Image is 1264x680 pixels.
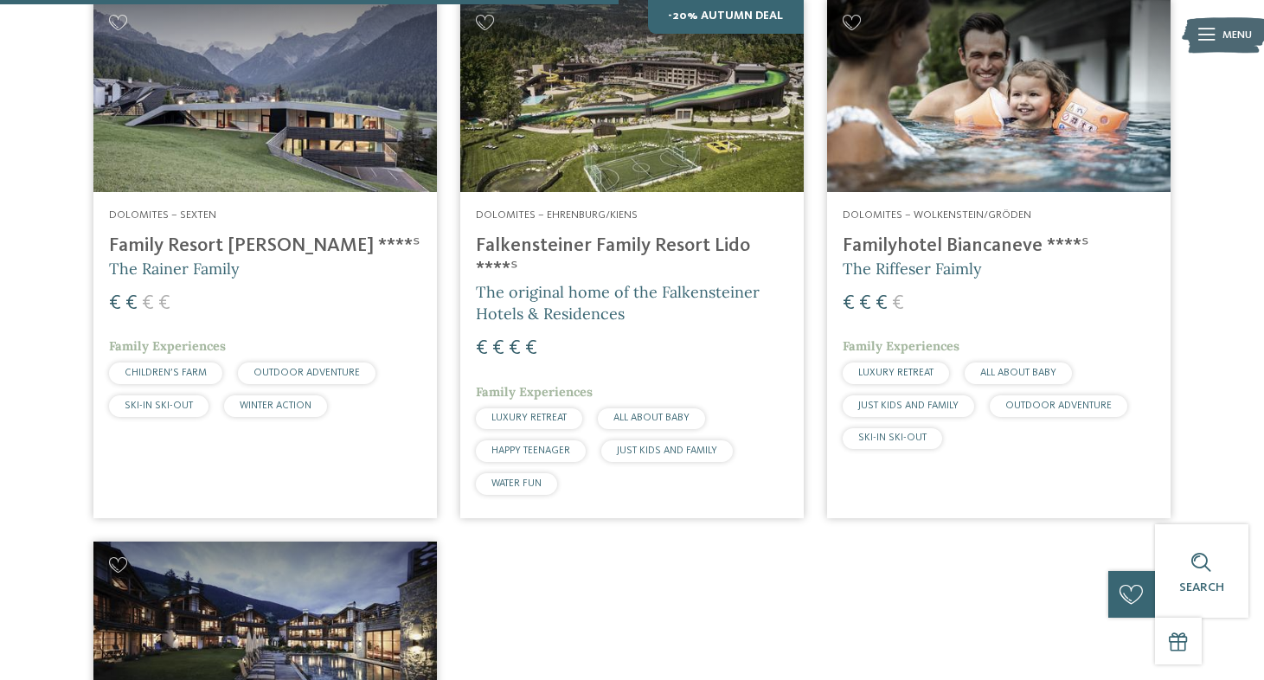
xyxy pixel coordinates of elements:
span: Dolomites – Ehrenburg/Kiens [476,209,638,221]
h4: Family Resort [PERSON_NAME] ****ˢ [109,234,421,258]
span: € [158,293,170,314]
span: Dolomites – Wolkenstein/Gröden [843,209,1031,221]
span: WATER FUN [491,478,542,489]
span: € [892,293,904,314]
h4: Falkensteiner Family Resort Lido ****ˢ [476,234,788,281]
span: JUST KIDS AND FAMILY [858,401,959,411]
span: LUXURY RETREAT [491,413,567,423]
span: The Rainer Family [109,259,240,279]
span: € [142,293,154,314]
span: € [843,293,855,314]
span: € [125,293,138,314]
span: Search [1179,581,1224,593]
span: € [525,338,537,359]
span: € [876,293,888,314]
span: ALL ABOUT BABY [613,413,690,423]
span: LUXURY RETREAT [858,368,934,378]
span: JUST KIDS AND FAMILY [617,446,717,456]
span: € [109,293,121,314]
span: HAPPY TEENAGER [491,446,570,456]
span: € [476,338,488,359]
span: WINTER ACTION [240,401,311,411]
span: Family Experiences [476,384,593,400]
span: ALL ABOUT BABY [980,368,1056,378]
span: SKI-IN SKI-OUT [858,433,927,443]
span: € [859,293,871,314]
span: CHILDREN’S FARM [125,368,207,378]
span: The Riffeser Faimly [843,259,982,279]
span: The original home of the Falkensteiner Hotels & Residences [476,282,760,324]
h4: Familyhotel Biancaneve ****ˢ [843,234,1155,258]
span: € [492,338,504,359]
span: OUTDOOR ADVENTURE [1005,401,1112,411]
span: Family Experiences [109,338,226,354]
span: SKI-IN SKI-OUT [125,401,193,411]
span: € [509,338,521,359]
span: OUTDOOR ADVENTURE [253,368,360,378]
span: Family Experiences [843,338,959,354]
span: Dolomites – Sexten [109,209,216,221]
